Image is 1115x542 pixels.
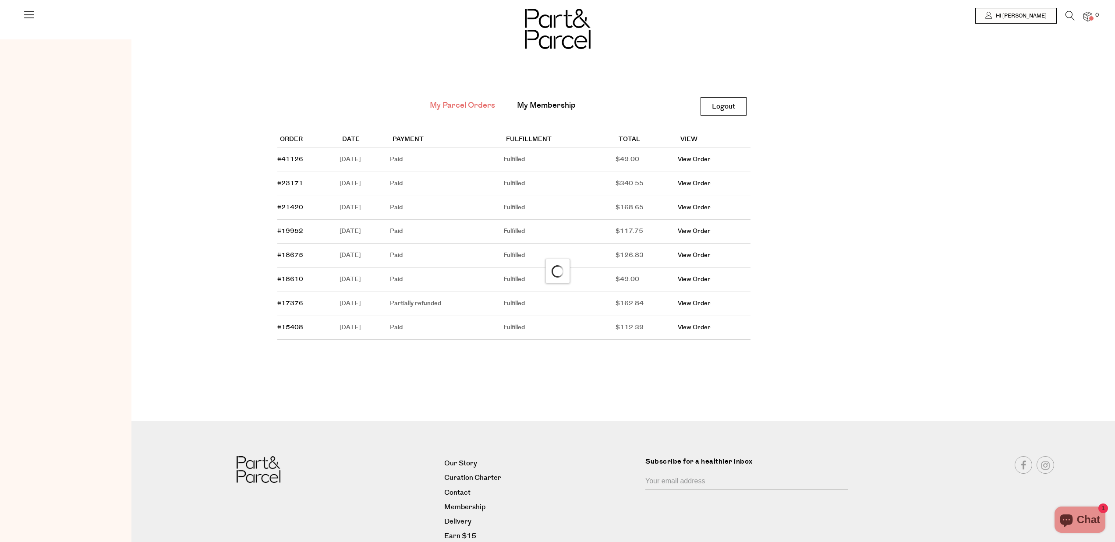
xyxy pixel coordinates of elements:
span: Hi [PERSON_NAME] [994,12,1047,20]
a: #15408 [277,323,303,332]
td: $49.00 [616,148,677,172]
th: Payment [390,132,503,148]
td: [DATE] [340,196,390,220]
td: $126.83 [616,244,677,268]
a: #23171 [277,179,303,188]
label: Subscribe for a healthier inbox [645,456,853,473]
a: View Order [678,323,711,332]
td: Fulfilled [503,316,616,340]
a: Hi [PERSON_NAME] [975,8,1057,24]
th: Total [616,132,677,148]
td: Paid [390,316,503,340]
a: Contact [444,487,639,499]
a: #18675 [277,251,303,260]
th: Order [277,132,340,148]
td: [DATE] [340,292,390,316]
td: $340.55 [616,172,677,196]
a: #21420 [277,203,303,212]
td: [DATE] [340,172,390,196]
a: Logout [701,97,747,116]
td: Fulfilled [503,196,616,220]
td: Paid [390,196,503,220]
img: Part&Parcel [525,9,591,49]
td: [DATE] [340,148,390,172]
td: $168.65 [616,196,677,220]
input: Your email address [645,473,848,490]
a: #41126 [277,155,303,164]
a: View Order [678,179,711,188]
a: #18610 [277,275,303,284]
a: Curation Charter [444,472,639,484]
a: 0 [1083,12,1092,21]
td: $49.00 [616,268,677,292]
a: View Order [678,251,711,260]
th: View [678,132,750,148]
td: Fulfilled [503,148,616,172]
th: Fulfillment [503,132,616,148]
td: [DATE] [340,268,390,292]
a: View Order [678,275,711,284]
td: Paid [390,220,503,244]
td: Partially refunded [390,292,503,316]
a: View Order [678,155,711,164]
a: Delivery [444,516,639,528]
td: Paid [390,172,503,196]
td: Fulfilled [503,172,616,196]
td: Paid [390,268,503,292]
a: #17376 [277,299,303,308]
a: View Order [678,227,711,236]
td: [DATE] [340,316,390,340]
td: $112.39 [616,316,677,340]
th: Date [340,132,390,148]
td: [DATE] [340,244,390,268]
a: Membership [444,501,639,513]
a: My Membership [517,100,576,111]
a: Earn $15 [444,530,639,542]
img: Part&Parcel [237,456,280,483]
a: View Order [678,203,711,212]
a: View Order [678,299,711,308]
td: Fulfilled [503,268,616,292]
td: Fulfilled [503,244,616,268]
td: Paid [390,148,503,172]
span: 0 [1093,11,1101,19]
td: Fulfilled [503,292,616,316]
a: My Parcel Orders [430,100,495,111]
td: $162.84 [616,292,677,316]
a: Our Story [444,458,639,469]
a: #19952 [277,227,303,236]
td: Paid [390,244,503,268]
td: $117.75 [616,220,677,244]
td: Fulfilled [503,220,616,244]
td: [DATE] [340,220,390,244]
inbox-online-store-chat: Shopify online store chat [1052,507,1108,535]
